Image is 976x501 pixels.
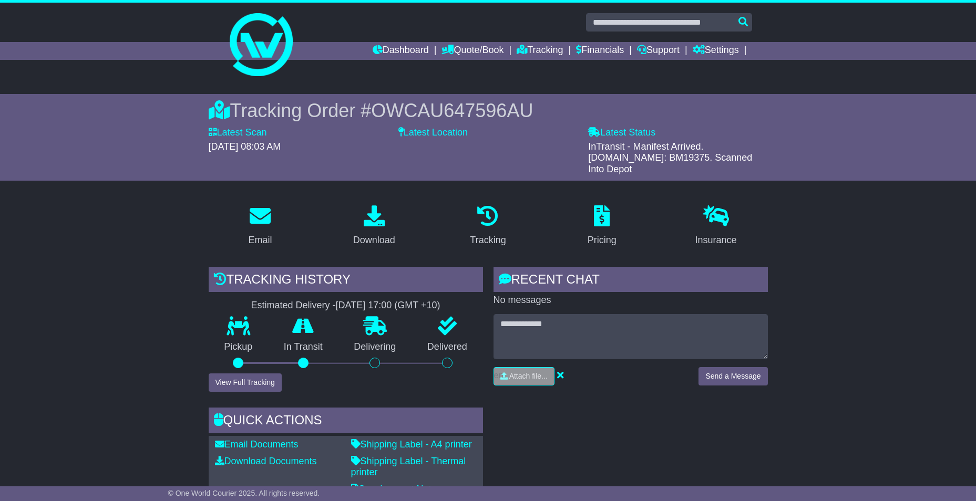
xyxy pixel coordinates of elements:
div: Insurance [695,233,737,247]
span: © One World Courier 2025. All rights reserved. [168,489,320,497]
div: Tracking [470,233,506,247]
p: Pickup [209,341,269,353]
a: Email [241,202,279,251]
a: Quote/Book [441,42,504,60]
label: Latest Status [588,127,655,139]
span: [DATE] 08:03 AM [209,141,281,152]
label: Latest Location [398,127,468,139]
a: Consignment Note [351,484,437,494]
span: OWCAU647596AU [371,100,533,121]
a: Shipping Label - Thermal printer [351,456,466,478]
label: Latest Scan [209,127,267,139]
div: Estimated Delivery - [209,300,483,311]
div: Tracking Order # [209,99,768,122]
a: Shipping Label - A4 printer [351,439,472,450]
p: In Transit [268,341,338,353]
a: Tracking [517,42,563,60]
a: Support [637,42,680,60]
span: InTransit - Manifest Arrived. [DOMAIN_NAME]: BM19375. Scanned Into Depot [588,141,752,174]
p: No messages [494,295,768,306]
div: Email [248,233,272,247]
a: Email Documents [215,439,299,450]
a: Settings [693,42,739,60]
p: Delivering [338,341,412,353]
div: Download [353,233,395,247]
div: Quick Actions [209,408,483,436]
a: Insurance [689,202,744,251]
a: Pricing [581,202,623,251]
button: View Full Tracking [209,373,282,392]
a: Dashboard [373,42,429,60]
p: Delivered [412,341,483,353]
a: Download Documents [215,456,317,466]
a: Financials [576,42,624,60]
div: [DATE] 17:00 (GMT +10) [336,300,440,311]
div: Tracking history [209,267,483,295]
a: Download [346,202,402,251]
div: RECENT CHAT [494,267,768,295]
div: Pricing [588,233,617,247]
a: Tracking [463,202,512,251]
button: Send a Message [698,367,767,385]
